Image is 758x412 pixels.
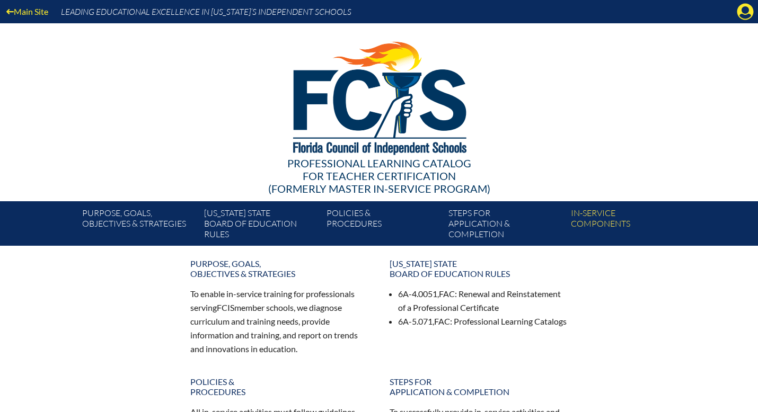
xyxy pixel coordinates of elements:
[567,205,689,246] a: In-servicecomponents
[78,205,200,246] a: Purpose, goals,objectives & strategies
[303,169,456,182] span: for Teacher Certification
[434,316,450,326] span: FAC
[190,287,368,355] p: To enable in-service training for professionals serving member schools, we diagnose curriculum an...
[322,205,444,246] a: Policies &Procedures
[439,289,455,299] span: FAC
[2,4,52,19] a: Main Site
[444,205,566,246] a: Steps forapplication & completion
[398,315,568,328] li: 6A-5.071, : Professional Learning Catalogs
[383,254,574,283] a: [US_STATE] StateBoard of Education rules
[398,287,568,315] li: 6A-4.0051, : Renewal and Reinstatement of a Professional Certificate
[200,205,322,246] a: [US_STATE] StateBoard of Education rules
[184,372,375,401] a: Policies &Procedures
[217,302,234,312] span: FCIS
[74,157,684,195] div: Professional Learning Catalog (formerly Master In-service Program)
[383,372,574,401] a: Steps forapplication & completion
[184,254,375,283] a: Purpose, goals,objectives & strategies
[737,3,754,20] svg: Manage account
[270,23,489,168] img: FCISlogo221.eps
